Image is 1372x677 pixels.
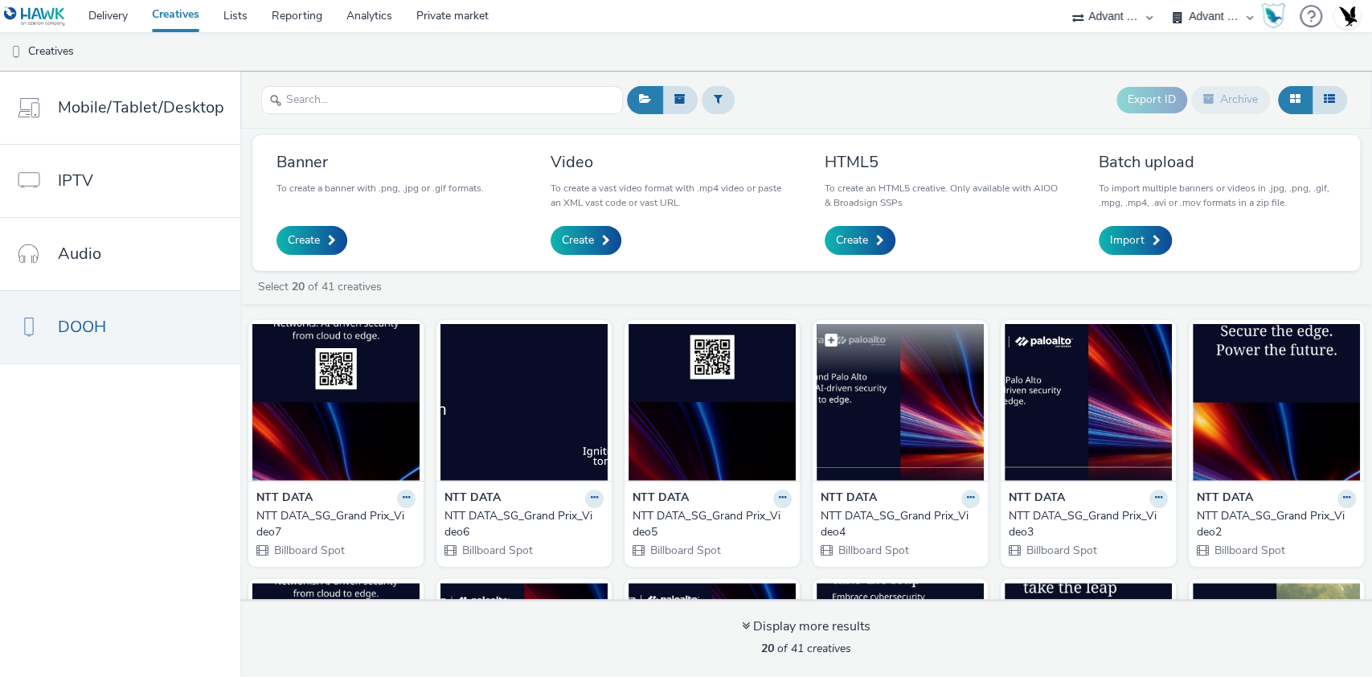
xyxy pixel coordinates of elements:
[551,226,621,255] a: Create
[1099,151,1336,173] h3: Batch upload
[4,6,66,27] img: undefined Logo
[1099,181,1336,210] p: To import multiple banners or videos in .jpg, .png, .gif, .mpg, .mp4, .avi or .mov formats in a z...
[629,324,796,481] img: NTT DATA_SG_Grand Prix_Video5 visual
[256,508,409,541] div: NTT DATA_SG_Grand Prix_Video7
[1197,490,1253,508] strong: NTT DATA
[1009,508,1161,541] div: NTT DATA_SG_Grand Prix_Video3
[1005,324,1172,481] img: NTT DATA_SG_Grand Prix_Video3 visual
[825,181,1062,210] p: To create an HTML5 creative. Only available with AIOO & Broadsign SSPs
[1099,226,1172,255] a: Import
[633,490,689,508] strong: NTT DATA
[1193,324,1360,481] img: NTT DATA_SG_Grand Prix_Video2 visual
[261,86,623,114] input: Search...
[551,151,788,173] h3: Video
[1191,86,1270,113] button: Archive
[825,151,1062,173] h3: HTML5
[292,279,305,294] strong: 20
[633,508,792,541] a: NTT DATA_SG_Grand Prix_Video5
[836,232,868,248] span: Create
[256,508,416,541] a: NTT DATA_SG_Grand Prix_Video7
[256,490,313,508] strong: NTT DATA
[649,543,721,558] span: Billboard Spot
[256,279,388,294] a: Select of 41 creatives
[1335,4,1359,28] img: Account UK
[1278,86,1313,113] button: Grid
[817,324,984,481] img: NTT DATA_SG_Grand Prix_Video4 visual
[252,324,420,481] img: NTT DATA_SG_Grand Prix_Video7 visual
[1009,490,1065,508] strong: NTT DATA
[8,44,24,60] img: dooh
[288,232,320,248] span: Create
[821,508,973,541] div: NTT DATA_SG_Grand Prix_Video4
[1261,3,1292,29] a: Hawk Academy
[58,169,93,192] span: IPTV
[825,226,895,255] a: Create
[1213,543,1285,558] span: Billboard Spot
[1261,3,1285,29] img: Hawk Academy
[461,543,533,558] span: Billboard Spot
[1312,86,1347,113] button: Table
[444,508,604,541] a: NTT DATA_SG_Grand Prix_Video6
[444,508,597,541] div: NTT DATA_SG_Grand Prix_Video6
[440,324,608,481] img: NTT DATA_SG_Grand Prix_Video6 visual
[562,232,594,248] span: Create
[551,181,788,210] p: To create a vast video format with .mp4 video or paste an XML vast code or vast URL.
[742,618,870,636] div: Display more results
[761,641,774,656] strong: 20
[761,641,851,656] span: of 41 creatives
[821,508,980,541] a: NTT DATA_SG_Grand Prix_Video4
[1116,87,1187,113] button: Export ID
[1110,232,1145,248] span: Import
[837,543,909,558] span: Billboard Spot
[1009,508,1168,541] a: NTT DATA_SG_Grand Prix_Video3
[58,96,224,119] span: Mobile/Tablet/Desktop
[444,490,501,508] strong: NTT DATA
[821,490,877,508] strong: NTT DATA
[276,151,484,173] h3: Banner
[1197,508,1349,541] div: NTT DATA_SG_Grand Prix_Video2
[58,315,106,338] span: DOOH
[1025,543,1097,558] span: Billboard Spot
[276,226,347,255] a: Create
[272,543,345,558] span: Billboard Spot
[276,181,484,195] p: To create a banner with .png, .jpg or .gif formats.
[1197,508,1356,541] a: NTT DATA_SG_Grand Prix_Video2
[633,508,785,541] div: NTT DATA_SG_Grand Prix_Video5
[58,242,101,265] span: Audio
